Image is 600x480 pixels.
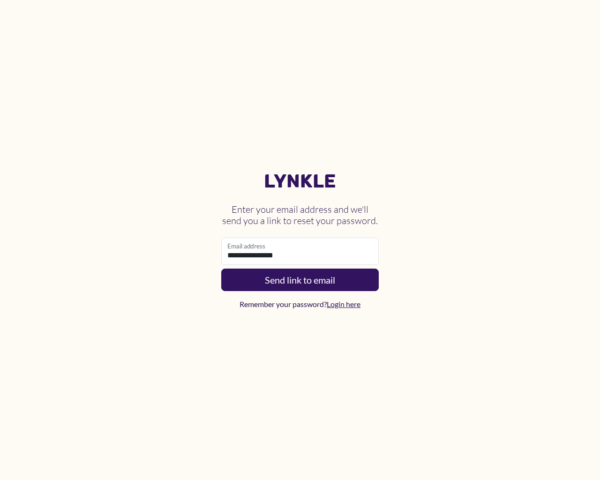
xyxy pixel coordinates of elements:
[221,170,379,193] a: Lynkle
[221,269,379,291] button: Send link to email
[327,300,360,308] a: Login here
[221,299,379,310] p: Remember your password?
[221,196,379,234] h2: Enter your email address and we'll send you a link to reset your password.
